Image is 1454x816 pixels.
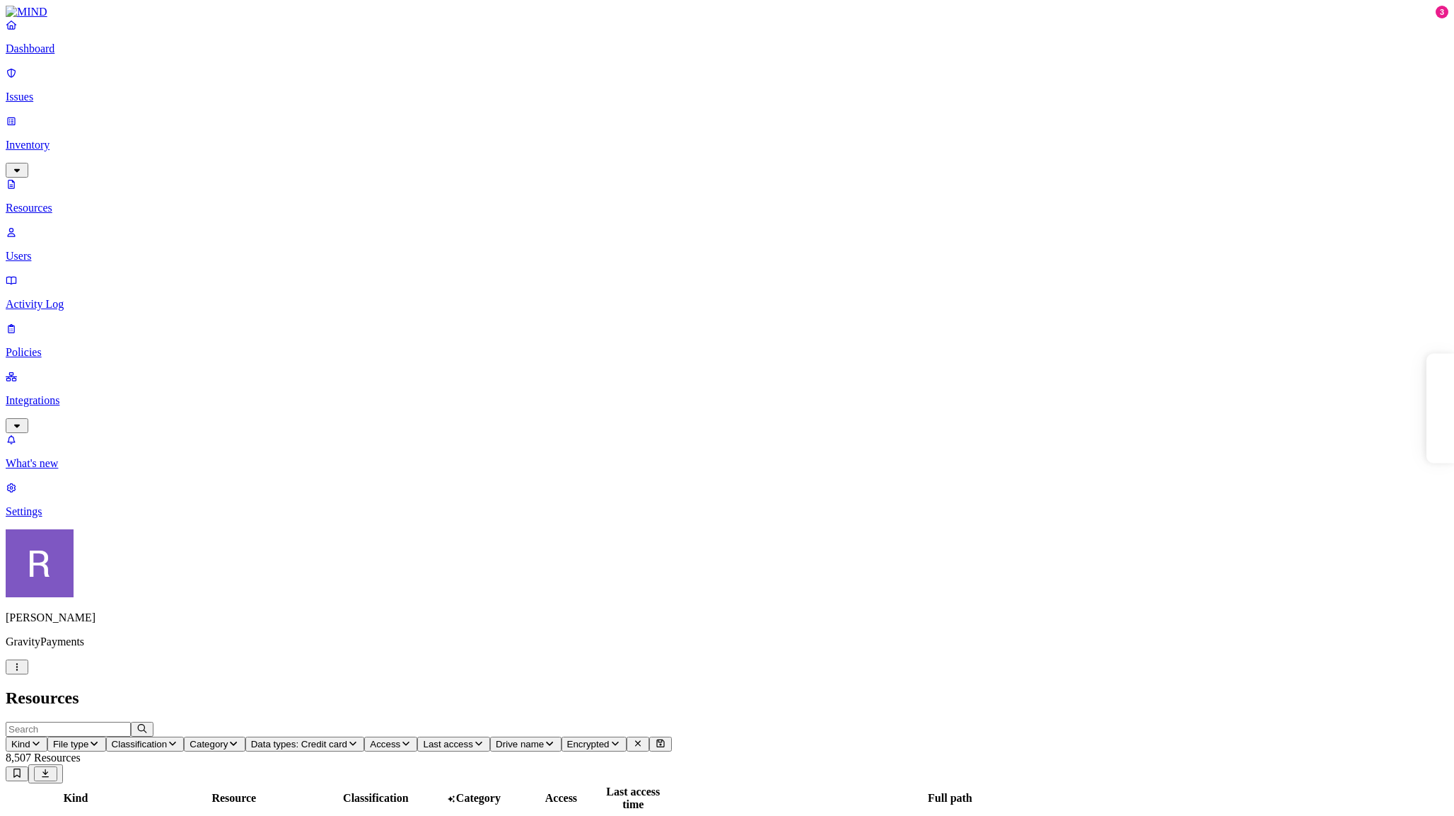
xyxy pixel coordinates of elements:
span: Category [190,739,228,749]
span: 8,507 Resources [6,752,81,764]
a: Dashboard [6,18,1448,55]
a: Inventory [6,115,1448,176]
div: Full path [665,792,1235,805]
p: GravityPayments [6,636,1448,648]
a: Integrations [6,370,1448,431]
p: Users [6,250,1448,263]
a: Activity Log [6,274,1448,311]
div: Kind [8,792,144,805]
div: Access [520,792,601,805]
p: Issues [6,91,1448,103]
span: Last access [423,739,472,749]
input: Search [6,722,131,737]
a: Issues [6,67,1448,103]
img: MIND [6,6,47,18]
h2: Resources [6,689,1448,708]
span: Classification [112,739,168,749]
a: Resources [6,178,1448,214]
span: Category [456,792,501,804]
a: Users [6,226,1448,263]
div: Resource [146,792,322,805]
p: Inventory [6,139,1448,151]
a: Settings [6,481,1448,518]
div: 3 [1436,6,1448,18]
div: Classification [325,792,427,805]
a: What's new [6,433,1448,470]
p: [PERSON_NAME] [6,611,1448,624]
span: Drive name [496,739,544,749]
span: Encrypted [567,739,610,749]
span: Data types: Credit card [251,739,347,749]
p: Settings [6,505,1448,518]
p: What's new [6,457,1448,470]
p: Integrations [6,394,1448,407]
img: Rich Thompson [6,529,74,597]
span: File type [53,739,88,749]
p: Policies [6,346,1448,359]
span: Access [370,739,400,749]
span: Kind [11,739,30,749]
div: Last access time [605,786,662,811]
p: Resources [6,202,1448,214]
p: Dashboard [6,42,1448,55]
a: Policies [6,322,1448,359]
p: Activity Log [6,298,1448,311]
a: MIND [6,6,1448,18]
